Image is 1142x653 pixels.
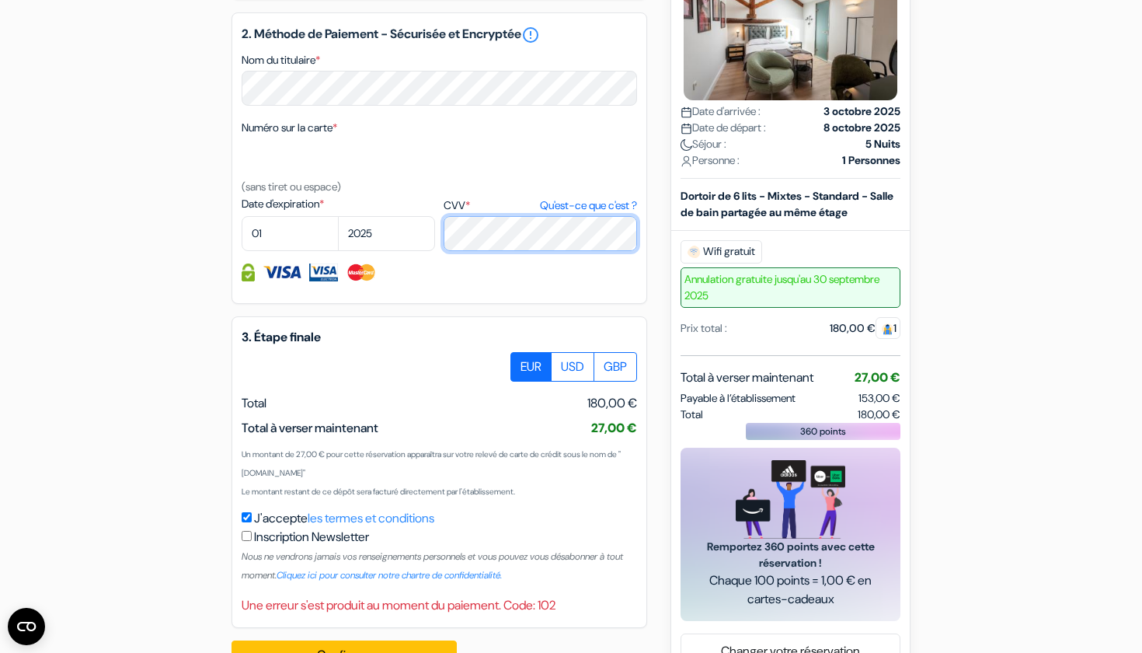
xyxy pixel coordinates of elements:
[681,103,761,120] span: Date d'arrivée :
[242,180,341,194] small: (sans tiret ou espace)
[308,510,434,526] a: les termes et conditions
[688,246,700,258] img: free_wifi.svg
[242,120,337,136] label: Numéro sur la carte
[551,352,594,382] label: USD
[263,264,301,281] img: Visa
[681,136,726,152] span: Séjour :
[242,420,378,436] span: Total à verser maintenant
[823,120,900,136] strong: 8 octobre 2025
[444,197,637,214] label: CVV
[510,352,552,382] label: EUR
[882,323,893,335] img: guest.svg
[681,155,692,167] img: user_icon.svg
[540,197,637,214] a: Qu'est-ce que c'est ?
[736,460,845,539] img: gift_card_hero_new.png
[681,189,893,219] b: Dortoir de 6 lits - Mixtes - Standard - Salle de bain partagée au même étage
[681,320,727,337] div: Prix total :
[254,528,369,546] label: Inscription Newsletter
[521,26,540,44] a: error_outline
[242,449,621,478] small: Un montant de 27,00 € pour cette réservation apparaîtra sur votre relevé de carte de crédit sous ...
[681,267,900,308] span: Annulation gratuite jusqu'au 30 septembre 2025
[587,394,637,413] span: 180,00 €
[591,420,637,436] span: 27,00 €
[855,369,900,386] span: 27,00 €
[823,103,900,120] strong: 3 octobre 2025
[699,571,882,609] span: Chaque 100 points = 1,00 € en cartes-cadeaux
[242,596,637,615] div: Une erreur s'est produit au moment du paiement. Code: 102
[681,390,796,407] span: Payable à l’établissement
[242,330,637,344] h5: 3. Étape finale
[858,391,900,405] span: 153,00 €
[876,317,900,339] span: 1
[681,123,692,134] img: calendar.svg
[830,320,900,337] div: 180,00 €
[277,569,502,581] a: Cliquez ici pour consulter notre chartre de confidentialité.
[842,152,900,169] strong: 1 Personnes
[242,26,637,44] h5: 2. Méthode de Paiement - Sécurisée et Encryptée
[681,139,692,151] img: moon.svg
[681,152,740,169] span: Personne :
[242,196,435,212] label: Date d'expiration
[865,136,900,152] strong: 5 Nuits
[309,264,337,281] img: Visa Electron
[594,352,637,382] label: GBP
[800,424,846,438] span: 360 points
[681,120,766,136] span: Date de départ :
[511,352,637,382] div: Basic radio toggle button group
[681,407,703,423] span: Total
[681,368,813,387] span: Total à verser maintenant
[681,107,692,118] img: calendar.svg
[681,240,762,264] span: Wifi gratuit
[346,264,378,281] img: Master Card
[254,509,434,528] label: J'accepte
[8,608,45,645] button: Ouvrir le widget CMP
[242,550,623,581] small: Nous ne vendrons jamais vos renseignements personnels et vous pouvez vous désabonner à tout moment.
[242,487,515,497] small: Le montant restant de ce dépôt sera facturé directement par l'établissement.
[242,264,255,281] img: Information de carte de crédit entièrement encryptée et sécurisée
[699,539,882,571] span: Remportez 360 points avec cette réservation !
[242,52,320,68] label: Nom du titulaire
[858,407,900,423] span: 180,00 €
[242,395,266,411] span: Total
